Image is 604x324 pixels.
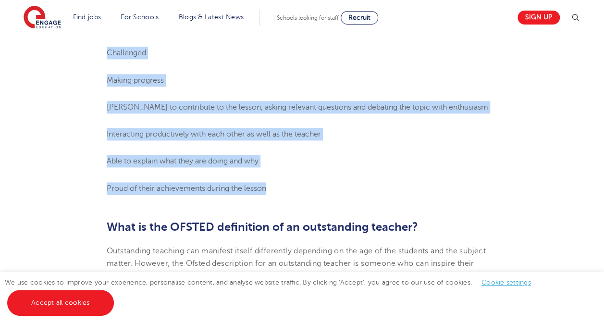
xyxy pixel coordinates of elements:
span: [PERSON_NAME] to contribute to the lesson, asking relevant questions and debating the topic with ... [107,103,488,112]
span: Outstanding teaching can manifest itself differently depending on the age of the students and the... [107,247,487,306]
span: We use cookies to improve your experience, personalise content, and analyse website traffic. By c... [5,279,541,306]
span: Able to explain what they are doing and why [107,157,259,165]
span: Recruit [348,14,370,21]
a: For Schools [121,13,159,21]
span: Interacting productively with each other as well as the teacher [107,130,321,138]
span: Proud of their achievements during the lesson [107,184,266,193]
img: Engage Education [24,6,61,30]
a: Recruit [341,11,378,25]
a: Find jobs [73,13,101,21]
span: Making progress [107,76,164,85]
span: Schools looking for staff [277,14,339,21]
a: Cookie settings [481,279,531,286]
span: What is the OFSTED definition of an outstanding teacher? [107,220,418,234]
a: Sign up [518,11,560,25]
span: Challenged [107,49,146,57]
a: Accept all cookies [7,290,114,316]
a: Blogs & Latest News [179,13,244,21]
